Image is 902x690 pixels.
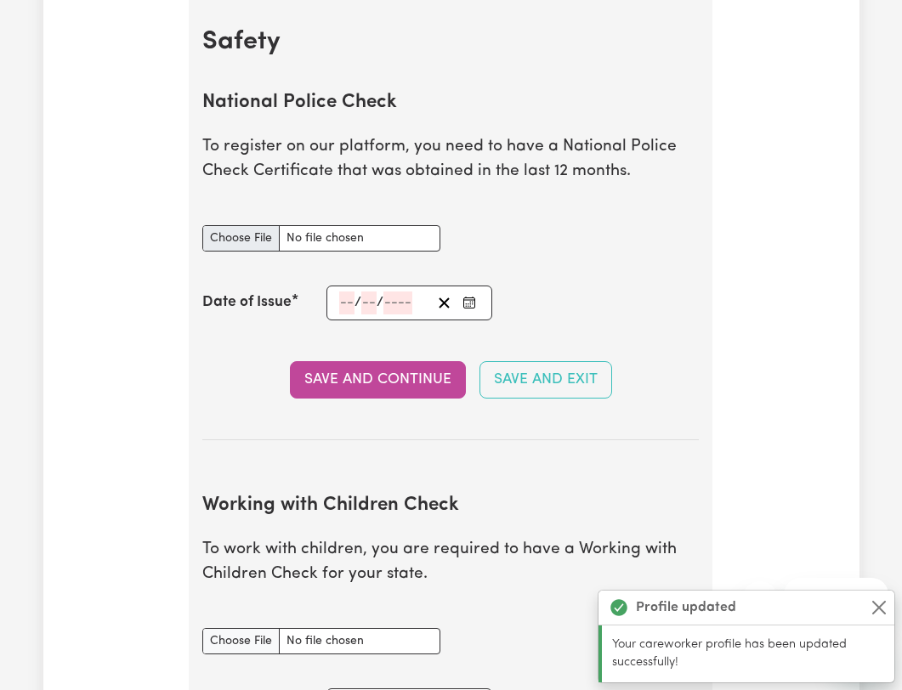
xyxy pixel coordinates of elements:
strong: Profile updated [636,597,736,618]
h2: National Police Check [202,92,699,115]
input: ---- [383,291,412,314]
button: Close [869,597,889,618]
button: Enter the Date of Issue of your National Police Check [457,291,481,314]
iframe: Message from company [784,578,888,615]
button: Save and Continue [290,361,466,399]
label: Date of Issue [202,291,292,314]
span: / [355,295,361,310]
iframe: Close message [743,581,777,615]
p: To register on our platform, you need to have a National Police Check Certificate that was obtain... [202,135,699,184]
p: To work with children, you are required to have a Working with Children Check for your state. [202,538,699,587]
h2: Working with Children Check [202,495,699,517]
button: Clear date [431,291,457,314]
input: -- [361,291,377,314]
input: -- [339,291,355,314]
p: Your careworker profile has been updated successfully! [612,636,884,672]
h2: Safety [202,27,699,59]
span: / [377,295,383,310]
button: Save and Exit [479,361,612,399]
